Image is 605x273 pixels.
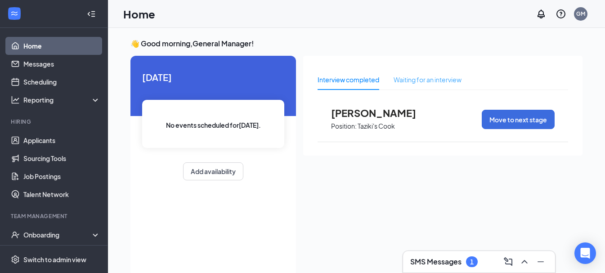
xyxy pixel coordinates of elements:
svg: ChevronUp [519,256,530,267]
div: Interview completed [318,75,379,85]
a: Job Postings [23,167,100,185]
a: Home [23,37,100,55]
span: [PERSON_NAME] [331,107,430,119]
a: Messages [23,55,100,73]
div: Waiting for an interview [394,75,462,85]
div: Team Management [11,212,99,220]
svg: Collapse [87,9,96,18]
button: ChevronUp [517,255,532,269]
div: 1 [470,258,474,266]
h3: 👋 Good morning, General Manager ! [130,39,583,49]
a: Sourcing Tools [23,149,100,167]
svg: Settings [11,255,20,264]
div: Reporting [23,95,101,104]
svg: UserCheck [11,230,20,239]
div: Onboarding [23,230,93,239]
div: Hiring [11,118,99,125]
h3: SMS Messages [410,257,462,267]
button: Add availability [183,162,243,180]
div: Switch to admin view [23,255,86,264]
a: Applicants [23,131,100,149]
a: Scheduling [23,73,100,91]
h1: Home [123,6,155,22]
a: Team [23,244,100,262]
svg: Notifications [536,9,547,19]
a: Talent Network [23,185,100,203]
button: ComposeMessage [501,255,515,269]
svg: Analysis [11,95,20,104]
span: No events scheduled for [DATE] . [166,120,261,130]
button: Move to next stage [482,110,555,129]
svg: QuestionInfo [556,9,566,19]
div: GM [576,10,585,18]
span: [DATE] [142,70,284,84]
svg: Minimize [535,256,546,267]
div: Open Intercom Messenger [574,242,596,264]
p: Taziki's Cook [358,122,395,130]
p: Position: [331,122,357,130]
svg: WorkstreamLogo [10,9,19,18]
button: Minimize [533,255,548,269]
svg: ComposeMessage [503,256,514,267]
